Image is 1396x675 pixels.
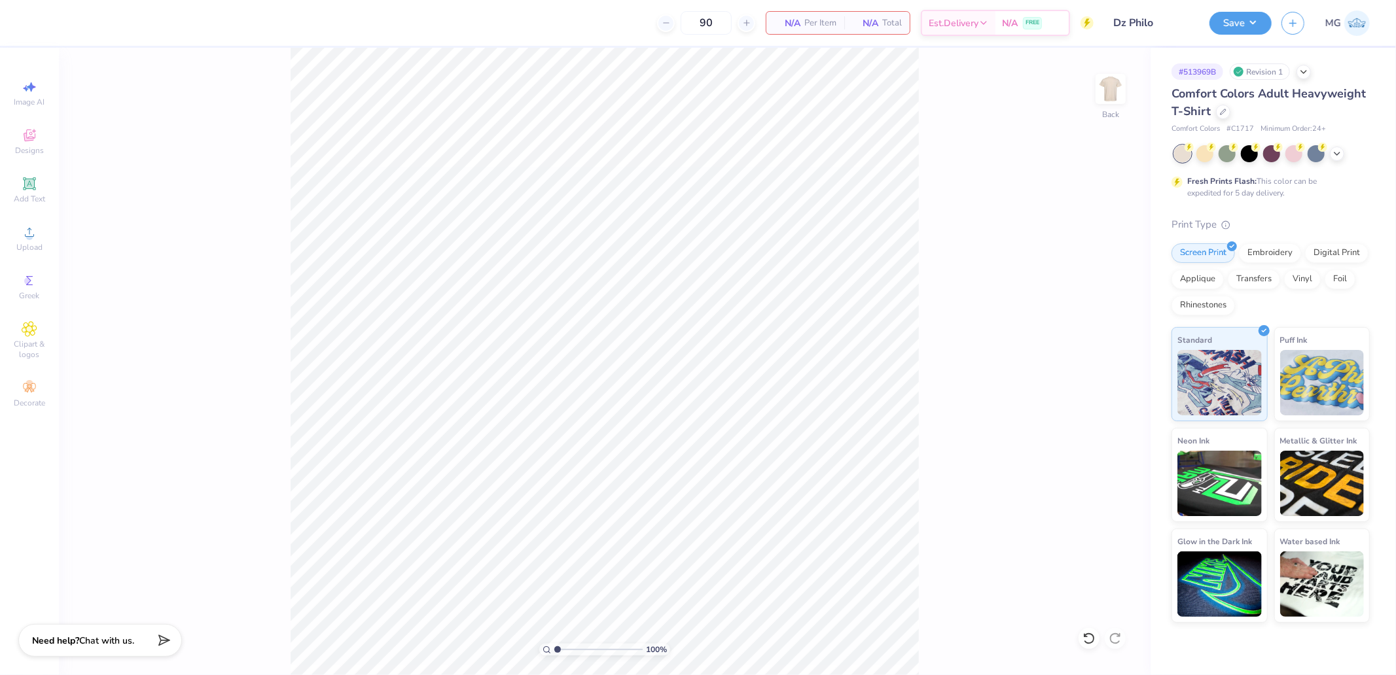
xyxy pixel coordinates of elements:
[1325,16,1341,31] span: MG
[681,11,732,35] input: – –
[1305,243,1369,263] div: Digital Print
[1280,534,1340,548] span: Water based Ink
[1209,12,1272,35] button: Save
[882,16,902,30] span: Total
[1187,175,1348,199] div: This color can be expedited for 5 day delivery.
[1177,434,1209,447] span: Neon Ink
[1280,333,1308,347] span: Puff Ink
[1177,551,1262,617] img: Glow in the Dark Ink
[1172,63,1223,80] div: # 513969B
[1172,124,1220,135] span: Comfort Colors
[1002,16,1018,30] span: N/A
[1102,109,1119,120] div: Back
[1280,451,1365,516] img: Metallic & Glitter Ink
[79,634,134,647] span: Chat with us.
[774,16,800,30] span: N/A
[1177,534,1252,548] span: Glow in the Dark Ink
[7,339,52,360] span: Clipart & logos
[1280,551,1365,617] img: Water based Ink
[1172,243,1235,263] div: Screen Print
[1280,350,1365,415] img: Puff Ink
[804,16,836,30] span: Per Item
[14,398,45,408] span: Decorate
[14,97,45,107] span: Image AI
[1226,124,1254,135] span: # C1717
[1103,10,1200,36] input: Untitled Design
[1344,10,1370,36] img: Michael Galon
[1026,18,1039,27] span: FREE
[15,145,44,156] span: Designs
[1284,269,1321,289] div: Vinyl
[1172,217,1370,232] div: Print Type
[1325,269,1355,289] div: Foil
[1172,296,1235,315] div: Rhinestones
[1172,86,1366,119] span: Comfort Colors Adult Heavyweight T-Shirt
[16,242,43,252] span: Upload
[1098,76,1124,102] img: Back
[1261,124,1326,135] span: Minimum Order: 24 +
[1177,350,1262,415] img: Standard
[1228,269,1280,289] div: Transfers
[646,644,667,655] span: 100 %
[14,194,45,204] span: Add Text
[32,634,79,647] strong: Need help?
[852,16,878,30] span: N/A
[1187,176,1257,186] strong: Fresh Prints Flash:
[1177,451,1262,516] img: Neon Ink
[1230,63,1290,80] div: Revision 1
[20,290,40,301] span: Greek
[1172,269,1224,289] div: Applique
[1177,333,1212,347] span: Standard
[1325,10,1370,36] a: MG
[929,16,978,30] span: Est. Delivery
[1239,243,1301,263] div: Embroidery
[1280,434,1357,447] span: Metallic & Glitter Ink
